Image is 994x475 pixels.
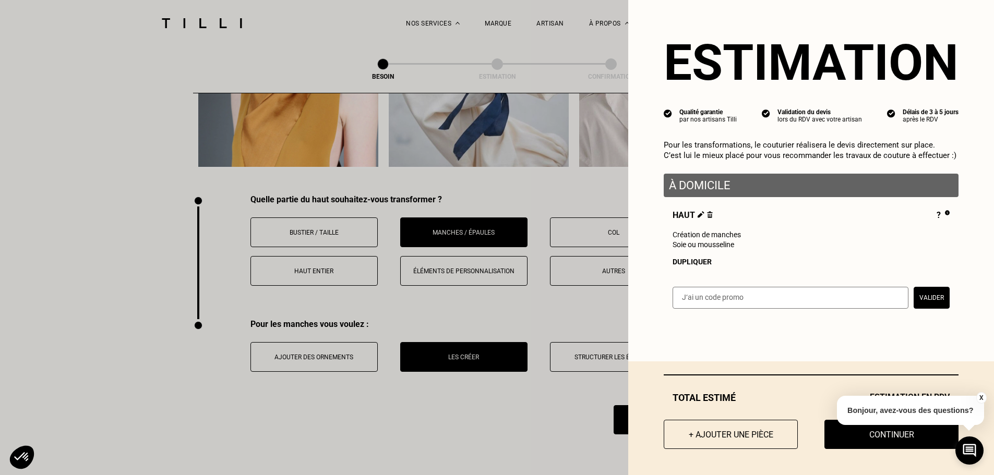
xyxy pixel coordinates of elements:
span: Création de manches [673,230,741,239]
div: Délais de 3 à 5 jours [903,108,959,116]
div: Qualité garantie [679,108,737,116]
span: Haut [673,210,713,222]
div: lors du RDV avec votre artisan [777,116,862,123]
input: J‘ai un code promo [673,287,908,309]
section: Estimation [664,33,959,92]
div: par nos artisans Tilli [679,116,737,123]
button: Valider [914,287,950,309]
div: Total estimé [664,392,959,403]
p: À domicile [669,179,953,192]
img: Éditer [698,211,704,218]
img: icon list info [887,108,895,118]
img: Pourquoi le prix est indéfini ? [945,210,950,215]
div: Dupliquer [673,258,950,266]
p: Pour les transformations, le couturier réalisera le devis directement sur place. C’est lui le mie... [664,140,959,161]
button: + Ajouter une pièce [664,420,798,449]
div: Validation du devis [777,108,862,116]
img: icon list info [762,108,770,118]
div: après le RDV [903,116,959,123]
div: ? [937,210,950,222]
img: icon list info [664,108,672,118]
button: Continuer [824,420,959,449]
img: Supprimer [707,211,713,218]
button: X [976,392,986,404]
p: Bonjour, avez-vous des questions? [837,396,984,425]
span: Soie ou mousseline [673,240,734,249]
